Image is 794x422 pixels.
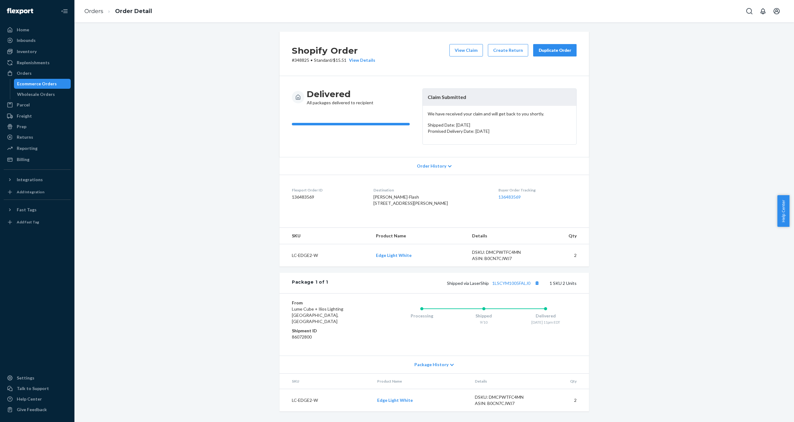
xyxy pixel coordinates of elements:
div: ASIN: B0CN7CJWJ7 [472,255,530,262]
span: Shipped via LaserShip [447,281,541,286]
a: Edge Light White [376,253,412,258]
th: Qty [538,374,589,389]
div: Give Feedback [17,406,47,413]
div: Add Integration [17,189,44,195]
dt: Buyer Order Tracking [498,187,577,193]
th: SKU [279,228,371,244]
a: Orders [4,68,71,78]
th: Product Name [371,228,467,244]
th: Details [470,374,538,389]
div: Freight [17,113,32,119]
a: Order Detail [115,8,152,15]
a: Edge Light White [377,397,413,403]
button: Open notifications [757,5,769,17]
button: Open account menu [770,5,783,17]
span: Lume Cube + Ilios Lighting [GEOGRAPHIC_DATA], [GEOGRAPHIC_DATA] [292,306,343,324]
div: Inbounds [17,37,36,43]
div: Processing [391,313,453,319]
span: [PERSON_NAME]-Flash [STREET_ADDRESS][PERSON_NAME] [373,194,448,206]
div: Billing [17,156,29,163]
th: Qty [535,228,589,244]
p: Shipped Date: [DATE] [428,122,571,128]
div: DSKU: DMCPWTFC4MN [472,249,530,255]
a: Inventory [4,47,71,56]
span: Order History [417,163,446,169]
span: Standard [314,57,332,63]
div: Parcel [17,102,30,108]
div: Replenishments [17,60,50,66]
th: Product Name [372,374,470,389]
div: Integrations [17,177,43,183]
td: 2 [538,389,589,412]
button: Integrations [4,175,71,185]
div: Wholesale Orders [17,91,55,97]
div: Duplicate Order [538,47,571,53]
div: 1 SKU 2 Units [328,279,577,287]
header: Claim Submitted [423,89,576,106]
span: • [310,57,313,63]
button: View Details [346,57,375,63]
div: Fast Tags [17,207,37,213]
button: Fast Tags [4,205,71,215]
div: Reporting [17,145,38,151]
th: SKU [279,374,372,389]
div: DSKU: DMCPWTFC4MN [475,394,533,400]
div: Add Fast Tag [17,219,39,225]
div: Shipped [453,313,515,319]
p: # 348825 / $15.51 [292,57,375,63]
dt: Destination [373,187,489,193]
dt: From [292,300,366,306]
a: Orders [84,8,103,15]
button: Copy tracking number [533,279,541,287]
div: ASIN: B0CN7CJWJ7 [475,400,533,406]
a: Returns [4,132,71,142]
a: Settings [4,373,71,383]
div: Inventory [17,48,37,55]
a: Parcel [4,100,71,110]
div: Talk to Support [17,385,49,392]
div: Settings [17,375,34,381]
ol: breadcrumbs [79,2,157,20]
a: Wholesale Orders [14,89,71,99]
dd: 86072800 [292,334,366,340]
a: Home [4,25,71,35]
p: We have received your claim and will get back to you shortly. [428,111,571,117]
dt: Shipment ID [292,328,366,334]
td: LC-EDGE2-W [279,244,371,267]
a: Replenishments [4,58,71,68]
a: Ecommerce Orders [14,79,71,89]
a: Prep [4,122,71,132]
div: [DATE] 11pm EDT [515,320,577,325]
p: Promised Delivery Date: [DATE] [428,128,571,134]
div: Returns [17,134,33,140]
button: Open Search Box [743,5,756,17]
button: Duplicate Order [533,44,577,56]
dt: Flexport Order ID [292,187,364,193]
div: Orders [17,70,32,76]
div: All packages delivered to recipient [307,88,373,106]
td: LC-EDGE2-W [279,389,372,412]
button: Give Feedback [4,405,71,415]
a: 136483569 [498,194,521,200]
div: Prep [17,123,26,130]
button: Help Center [777,195,789,227]
span: Package History [414,361,448,368]
button: Create Return [488,44,528,56]
button: Close Navigation [58,5,71,17]
th: Details [467,228,535,244]
h3: Delivered [307,88,373,100]
a: Reporting [4,143,71,153]
h2: Shopify Order [292,44,375,57]
div: Ecommerce Orders [17,81,57,87]
a: Freight [4,111,71,121]
a: Inbounds [4,35,71,45]
a: Talk to Support [4,384,71,393]
a: 1LSCYM1005FALJ0 [492,281,530,286]
img: Flexport logo [7,8,33,14]
a: Help Center [4,394,71,404]
a: Add Integration [4,187,71,197]
a: Add Fast Tag [4,217,71,227]
td: 2 [535,244,589,267]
